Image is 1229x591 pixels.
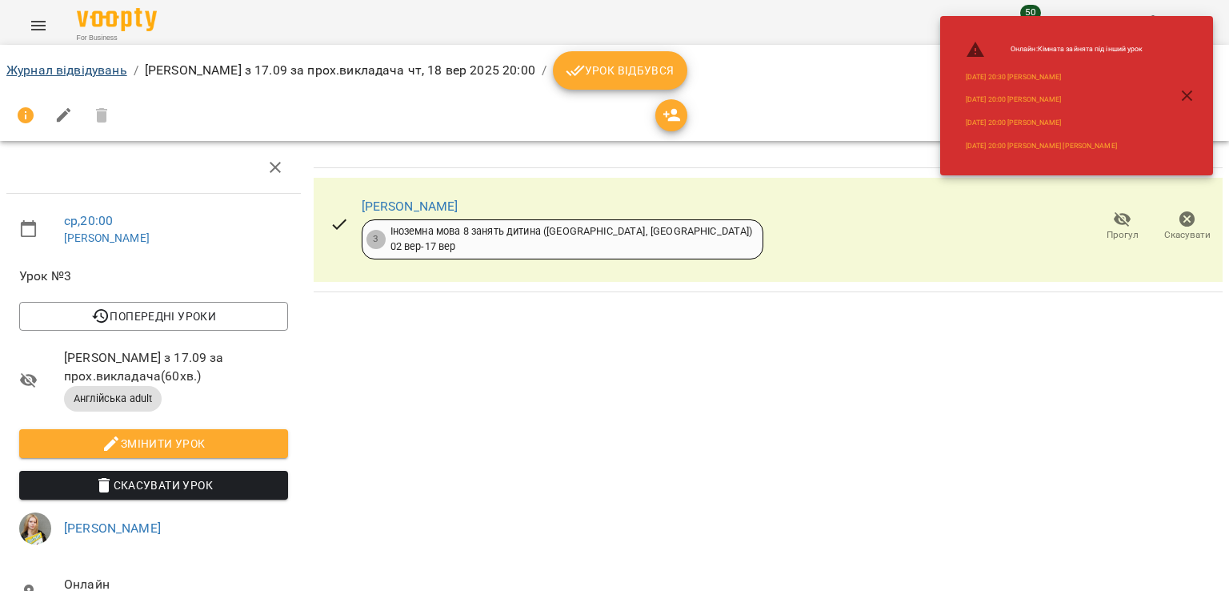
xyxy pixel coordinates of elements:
[1020,5,1041,21] span: 50
[64,521,161,536] a: [PERSON_NAME]
[19,471,288,500] button: Скасувати Урок
[966,72,1061,82] a: [DATE] 20:30 [PERSON_NAME]
[64,213,113,228] a: ср , 20:00
[966,94,1061,105] a: [DATE] 20:00 [PERSON_NAME]
[19,513,51,545] img: 371efe2749f41bbad8c16450c15f00bb.png
[6,62,127,78] a: Журнал відвідувань
[1164,228,1211,242] span: Скасувати
[77,8,157,31] img: Voopty Logo
[366,230,386,249] div: 3
[64,231,150,244] a: [PERSON_NAME]
[19,302,288,331] button: Попередні уроки
[362,199,458,214] a: [PERSON_NAME]
[1090,204,1155,249] button: Прогул
[1155,204,1219,249] button: Скасувати
[145,61,535,80] p: [PERSON_NAME] з 17.09 за прох.викладача чт, 18 вер 2025 20:00
[19,429,288,458] button: Змінити урок
[1107,228,1139,242] span: Прогул
[64,392,162,406] span: Англійська adult
[77,33,157,43] span: For Business
[32,307,275,326] span: Попередні уроки
[19,6,58,45] button: Menu
[6,51,1223,90] nav: breadcrumb
[390,224,753,254] div: Іноземна мова 8 занять дитина ([GEOGRAPHIC_DATA], [GEOGRAPHIC_DATA]) 02 вер - 17 вер
[953,34,1155,66] li: Онлайн : Кімната зайнята під інший урок
[542,61,546,80] li: /
[966,118,1061,128] a: [DATE] 20:00 [PERSON_NAME]
[19,267,288,286] span: Урок №3
[134,61,138,80] li: /
[64,348,288,386] span: [PERSON_NAME] з 17.09 за прох.викладача ( 60 хв. )
[966,141,1117,151] a: [DATE] 20:00 [PERSON_NAME] [PERSON_NAME]
[566,61,675,80] span: Урок відбувся
[32,476,275,495] span: Скасувати Урок
[553,51,687,90] button: Урок відбувся
[32,434,275,453] span: Змінити урок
